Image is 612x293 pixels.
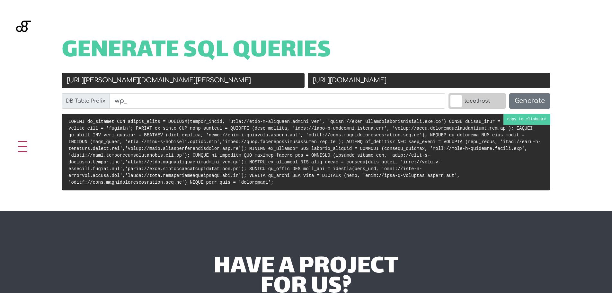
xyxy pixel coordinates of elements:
[62,93,110,109] label: DB Table Prefix
[509,93,550,109] button: Generate
[62,41,331,61] span: Generate SQL Queries
[16,21,31,69] img: Blackgate
[62,73,305,88] input: Old URL
[448,93,506,109] label: localhost
[68,119,541,185] code: LOREMI do_sitamet CON adipis_elits = DOEIUSM(tempor_incid, 'utla://etdo-m-aliquaen.admini.ven', '...
[109,93,445,109] input: wp_
[308,73,551,88] input: New URL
